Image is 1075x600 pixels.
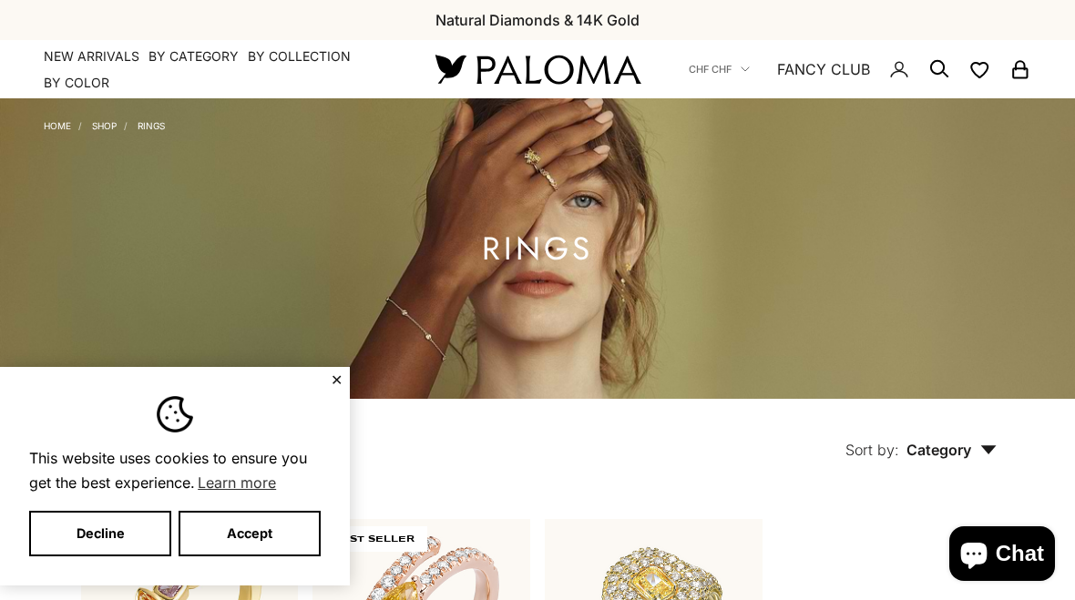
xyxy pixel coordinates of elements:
a: FANCY CLUB [777,57,870,81]
a: Home [44,120,71,131]
summary: By Collection [248,47,351,66]
button: Close [331,374,343,385]
span: BEST SELLER [320,526,427,552]
button: Sort by: Category [804,399,1039,475]
inbox-online-store-chat: Shopify online store chat [944,526,1060,585]
a: Learn more [195,469,279,496]
summary: By Category [148,47,239,66]
img: Cookie banner [157,396,193,432]
button: Accept [179,511,321,556]
nav: Secondary navigation [689,40,1031,98]
span: CHF CHF [689,61,732,77]
button: Decline [29,511,171,556]
nav: Breadcrumb [44,117,165,131]
a: Rings [138,120,165,131]
a: Shop [92,120,117,131]
nav: Primary navigation [44,47,392,92]
button: CHF CHF [689,61,750,77]
p: Natural Diamonds & 14K Gold [435,8,640,32]
span: Category [906,441,997,459]
h1: Rings [482,238,593,260]
span: This website uses cookies to ensure you get the best experience. [29,447,321,496]
span: Sort by: [845,441,899,459]
a: NEW ARRIVALS [44,47,139,66]
summary: By Color [44,74,109,92]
